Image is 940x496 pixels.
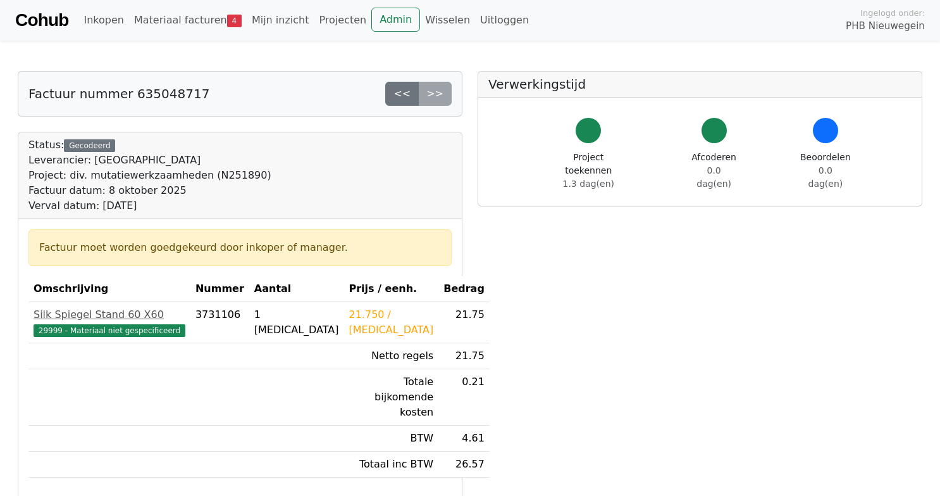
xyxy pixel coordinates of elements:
div: Beoordelen [800,151,851,191]
th: Nummer [190,276,249,302]
td: BTW [344,426,439,452]
div: Factuur datum: 8 oktober 2025 [28,183,271,198]
th: Prijs / eenh. [344,276,439,302]
span: PHB Nieuwegein [846,19,925,34]
div: Verval datum: [DATE] [28,198,271,213]
a: Silk Spiegel Stand 60 X6029999 - Materiaal niet gespecificeerd [34,307,185,338]
span: 0.0 dag(en) [696,165,731,189]
a: Wisselen [420,8,475,33]
a: Cohub [15,5,68,35]
div: Afcoderen [689,151,739,191]
td: 0.21 [438,369,490,426]
div: Status: [28,137,271,213]
a: Uitloggen [475,8,534,33]
div: Gecodeerd [64,139,115,152]
div: Factuur moet worden goedgekeurd door inkoper of manager. [39,240,441,255]
td: 3731106 [190,302,249,343]
div: 21.750 / [MEDICAL_DATA] [349,307,434,338]
span: 1.3 dag(en) [563,179,614,189]
td: 4.61 [438,426,490,452]
h5: Verwerkingstijd [488,77,912,92]
div: Silk Spiegel Stand 60 X60 [34,307,185,322]
span: 29999 - Materiaal niet gespecificeerd [34,324,185,337]
th: Omschrijving [28,276,190,302]
span: 4 [227,15,242,27]
div: 1 [MEDICAL_DATA] [254,307,339,338]
th: Aantal [249,276,344,302]
h5: Factuur nummer 635048717 [28,86,209,101]
a: Admin [371,8,420,32]
a: Inkopen [78,8,128,33]
td: Totale bijkomende kosten [344,369,439,426]
td: Totaal inc BTW [344,452,439,478]
a: << [385,82,419,106]
a: Materiaal facturen4 [129,8,247,33]
div: Project toekennen [549,151,628,191]
td: 21.75 [438,302,490,343]
th: Bedrag [438,276,490,302]
a: Mijn inzicht [247,8,314,33]
span: 0.0 dag(en) [808,165,843,189]
div: Leverancier: [GEOGRAPHIC_DATA] [28,153,271,168]
td: 26.57 [438,452,490,478]
a: Projecten [314,8,371,33]
span: Ingelogd onder: [860,7,925,19]
td: 21.75 [438,343,490,369]
td: Netto regels [344,343,439,369]
div: Project: div. mutatiewerkzaamheden (N251890) [28,168,271,183]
